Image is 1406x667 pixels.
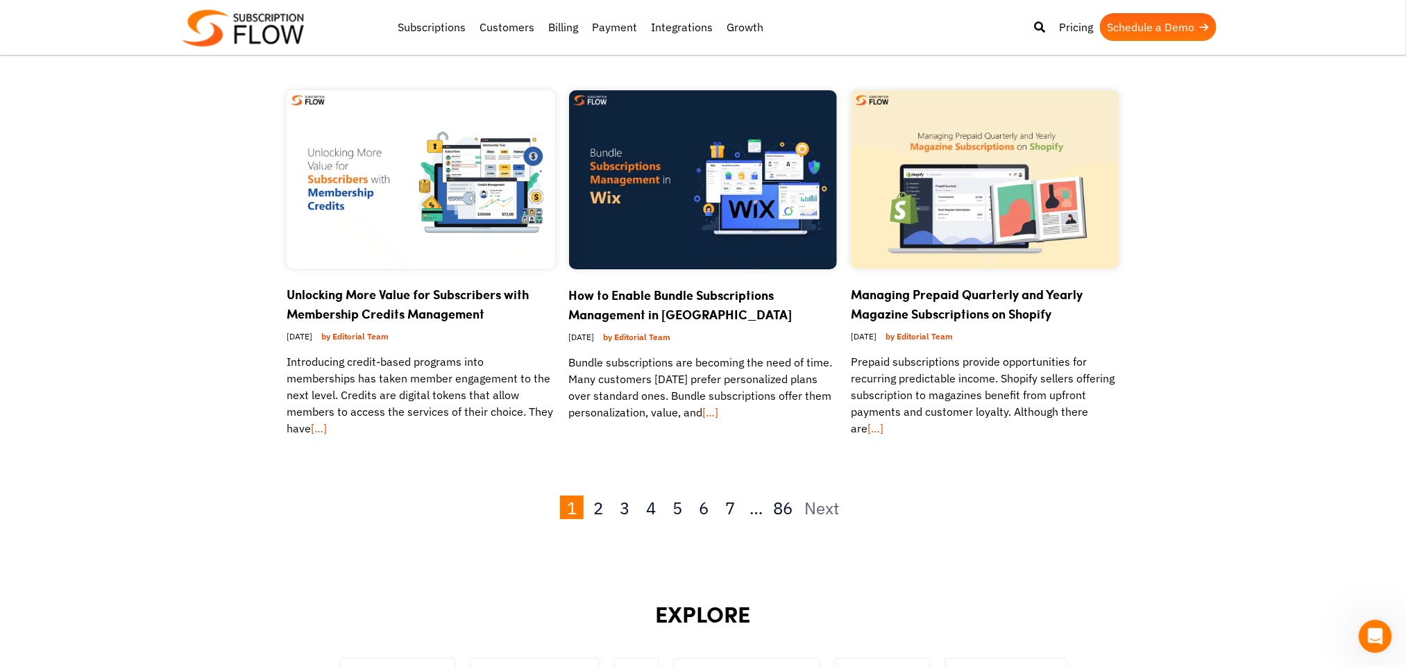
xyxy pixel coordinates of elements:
p: Introducing credit-based programs into memberships has taken member engagement to the next level.... [287,353,555,437]
img: Subscriptionflow [183,10,304,47]
a: […] [703,405,719,419]
a: 2 [586,496,610,519]
a: 5 [666,496,689,519]
div: [DATE] [569,324,838,354]
h2: EXPLORE [287,604,1119,658]
a: Schedule a Demo [1100,13,1217,41]
a: Next [797,496,846,521]
a: […] [311,421,327,435]
div: [DATE] [851,323,1119,353]
a: Integrations [644,13,720,41]
a: by Editorial Team [598,328,677,346]
a: 3 [613,496,636,519]
a: Billing [541,13,585,41]
a: 86 [771,496,795,519]
a: Payment [585,13,644,41]
a: 7 [718,496,742,519]
a: […] [867,421,883,435]
a: Customers [473,13,541,41]
img: bundle Subscriptions Management in Wix [569,90,838,269]
a: by Editorial Team [880,328,958,345]
p: Prepaid subscriptions provide opportunities for recurring predictable income. Shopify sellers off... [851,353,1119,437]
a: 6 [692,496,715,519]
span: … [745,496,768,519]
img: Quarterly and Yearly Magazine Subscriptions on Shopify [851,90,1119,269]
p: Bundle subscriptions are becoming the need of time. Many customers [DATE] prefer personalized pla... [569,354,838,421]
a: Managing Prepaid Quarterly and Yearly Magazine Subscriptions on Shopify [851,285,1083,323]
a: Growth [720,13,770,41]
a: Subscriptions [391,13,473,41]
a: by Editorial Team [316,328,394,345]
a: Unlocking More Value for Subscribers with Membership Credits Management [287,285,529,323]
a: How to Enable Bundle Subscriptions Management in [GEOGRAPHIC_DATA] [569,286,793,323]
a: Pricing [1052,13,1100,41]
iframe: Intercom live chat [1359,620,1392,653]
nav: Posts pagination [287,496,1119,521]
span: 1 [560,496,584,519]
img: Membership Credits Management [287,90,555,269]
div: [DATE] [287,323,555,353]
a: 4 [639,496,663,519]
